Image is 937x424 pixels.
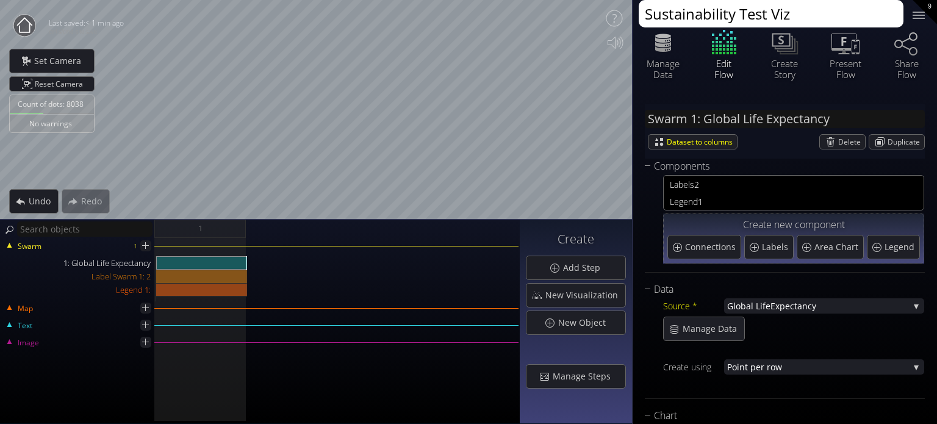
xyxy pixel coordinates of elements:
[28,195,58,207] span: Undo
[682,323,744,335] span: Manage Data
[198,221,203,236] span: 1
[17,241,41,252] span: Swarm
[670,194,698,209] span: Legend
[670,177,694,192] span: Labels
[562,262,608,274] span: Add Step
[885,58,928,80] div: Share Flow
[663,298,724,314] div: Source *
[1,283,156,296] div: Legend 1:
[17,337,39,348] span: Image
[762,241,791,253] span: Labels
[645,408,910,423] div: Chart
[694,177,917,192] span: 2
[824,58,867,80] div: Present Flow
[9,189,59,214] div: Undo action
[558,317,613,329] span: New Object
[698,194,917,209] span: 1
[526,232,626,246] h3: Create
[1,270,156,283] div: Label Swarm 1: 2
[838,135,865,149] span: Delete
[667,218,920,233] div: Create new component
[645,159,910,174] div: Components
[642,58,684,80] div: Manage Data
[888,135,924,149] span: Duplicate
[645,282,910,297] div: Data
[814,241,861,253] span: Area Chart
[885,241,917,253] span: Legend
[545,289,625,301] span: New Visualization
[17,303,33,314] span: Map
[739,359,909,375] span: nt per row
[727,298,770,314] span: Global Life
[685,241,739,253] span: Connections
[667,135,737,149] span: Dataset to columns
[134,239,137,254] div: 1
[770,298,909,314] span: Expectancy
[1,256,156,270] div: 1: Global Life Expectancy
[17,221,153,237] input: Search objects
[663,359,724,375] div: Create using
[727,359,739,375] span: Poi
[34,55,88,67] span: Set Camera
[35,77,87,91] span: Reset Camera
[552,370,618,383] span: Manage Steps
[17,320,32,331] span: Text
[763,58,806,80] div: Create Story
